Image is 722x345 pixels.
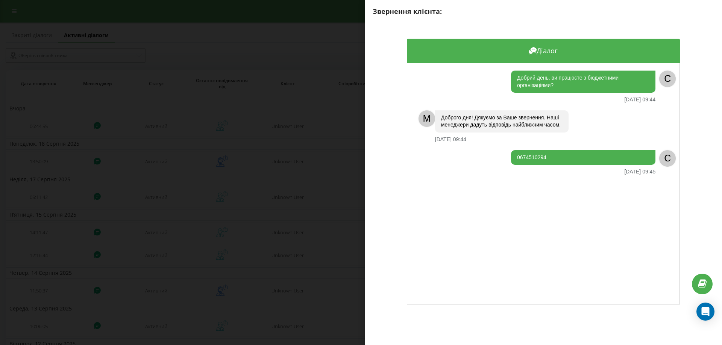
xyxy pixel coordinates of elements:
div: [DATE] 09:44 [624,96,655,103]
div: Open Intercom Messenger [696,303,714,321]
div: 0674510294 [511,150,655,165]
div: Звернення клієнта: [373,7,714,17]
div: C [659,71,676,87]
div: [DATE] 09:44 [435,136,466,143]
div: Доброго дня! Дякуємо за Ваше звернення. Наші менеджери дадуть відповідь найближчим часом. [435,110,569,133]
div: Діалог [407,39,680,63]
div: M [419,110,435,127]
div: [DATE] 09:45 [624,169,655,175]
div: Добрий день, ви працюєте з бюджетними організаціями? [511,71,655,93]
div: C [659,150,676,167]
